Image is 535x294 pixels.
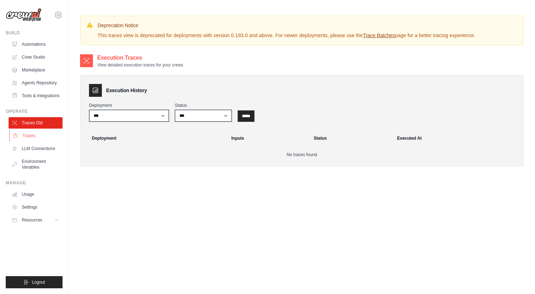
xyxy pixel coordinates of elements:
p: No traces found [89,152,515,158]
a: Automations [9,39,63,50]
h3: Deprecation Notice [98,22,475,29]
a: Environment Variables [9,156,63,173]
button: Logout [6,276,63,288]
a: Crew Studio [9,51,63,63]
a: Usage [9,189,63,200]
button: Resources [9,214,63,226]
a: Tools & Integrations [9,90,63,101]
a: LLM Connections [9,143,63,154]
a: Agents Repository [9,77,63,89]
th: Executed At [393,130,520,146]
label: Deployment [89,103,169,108]
div: Build [6,30,63,36]
span: Logout [32,279,45,285]
a: Settings [9,201,63,213]
p: This traces view is deprecated for deployments with version 0.193.0 and above. For newer deployme... [98,32,475,39]
a: Traces [9,130,63,141]
div: Operate [6,109,63,114]
h2: Execution Traces [97,54,183,62]
a: Traces Old [9,117,63,129]
div: Manage [6,180,63,186]
th: Deployment [83,130,227,146]
img: Logo [6,8,41,22]
h3: Execution History [106,87,147,94]
th: Status [309,130,393,146]
th: Inputs [227,130,309,146]
a: Marketplace [9,64,63,76]
p: View detailed execution traces for your crews [97,62,183,68]
label: Status [175,103,232,108]
a: Trace Batches [363,33,395,38]
span: Resources [22,217,42,223]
